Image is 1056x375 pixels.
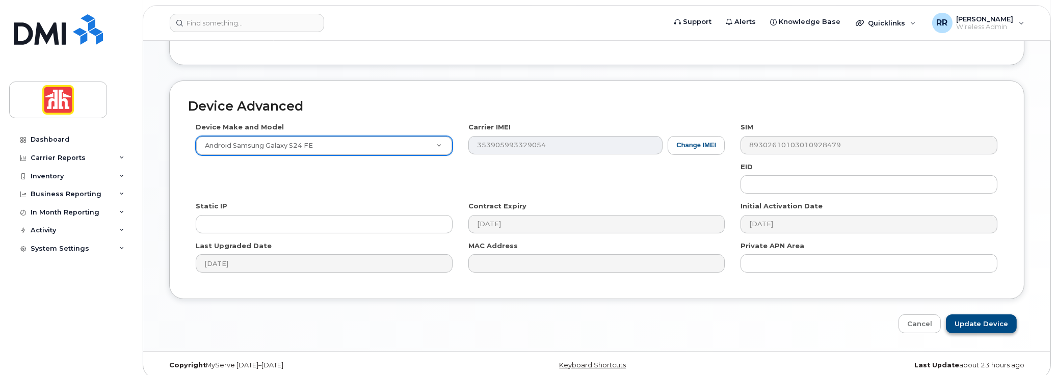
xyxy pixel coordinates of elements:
label: Static IP [196,201,227,211]
span: Android Samsung Galaxy S24 FE [199,141,313,150]
span: Knowledge Base [779,17,840,27]
span: Wireless Admin [957,23,1014,31]
strong: Last Update [914,361,959,369]
span: [PERSON_NAME] [957,15,1014,23]
div: Rose Reed [925,13,1032,33]
a: Android Samsung Galaxy S24 FE [196,137,452,155]
label: MAC Address [468,241,518,251]
strong: Copyright [169,361,206,369]
span: Alerts [734,17,756,27]
label: SIM [741,122,753,132]
a: Keyboard Shortcuts [559,361,626,369]
h2: Device Advanced [188,99,1006,114]
div: MyServe [DATE]–[DATE] [162,361,452,369]
input: Find something... [170,14,324,32]
span: Quicklinks [868,19,905,27]
input: Update Device [946,314,1017,333]
label: Private APN Area [741,241,804,251]
label: Carrier IMEI [468,122,511,132]
a: Support [667,12,719,32]
a: Knowledge Base [763,12,848,32]
label: EID [741,162,753,172]
div: about 23 hours ago [742,361,1032,369]
button: Change IMEI [668,136,725,155]
a: Cancel [899,314,941,333]
span: Support [683,17,711,27]
span: RR [937,17,948,29]
label: Last Upgraded Date [196,241,272,251]
label: Contract Expiry [468,201,526,211]
label: Device Make and Model [196,122,284,132]
label: Initial Activation Date [741,201,823,211]
a: Alerts [719,12,763,32]
div: Quicklinks [849,13,923,33]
